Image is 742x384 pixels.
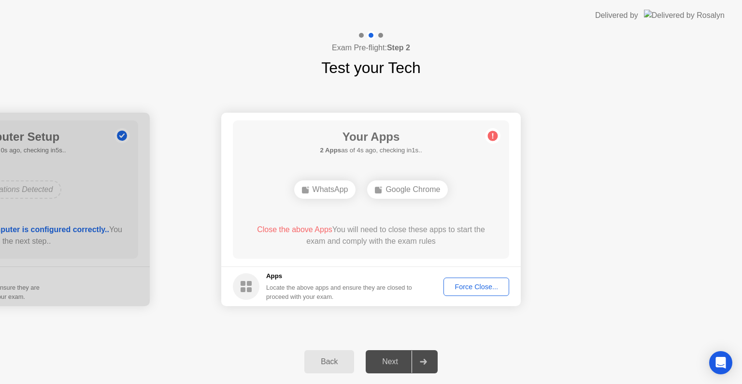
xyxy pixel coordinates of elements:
button: Next [366,350,438,373]
h5: Apps [266,271,413,281]
div: Locate the above apps and ensure they are closed to proceed with your exam. [266,283,413,301]
div: Open Intercom Messenger [709,351,732,374]
button: Back [304,350,354,373]
img: Delivered by Rosalyn [644,10,725,21]
div: Force Close... [447,283,506,291]
h5: as of 4s ago, checking in1s.. [320,146,422,155]
h1: Your Apps [320,128,422,146]
h1: Test your Tech [321,56,421,79]
span: Close the above Apps [257,225,332,234]
div: Back [307,357,351,366]
b: 2 Apps [320,147,341,154]
div: Google Chrome [367,180,448,199]
div: Delivered by [595,10,638,21]
button: Force Close... [443,278,509,296]
div: WhatsApp [294,180,356,199]
div: Next [369,357,412,366]
div: You will need to close these apps to start the exam and comply with the exam rules [247,224,496,247]
b: Step 2 [387,44,410,52]
h4: Exam Pre-flight: [332,42,410,54]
